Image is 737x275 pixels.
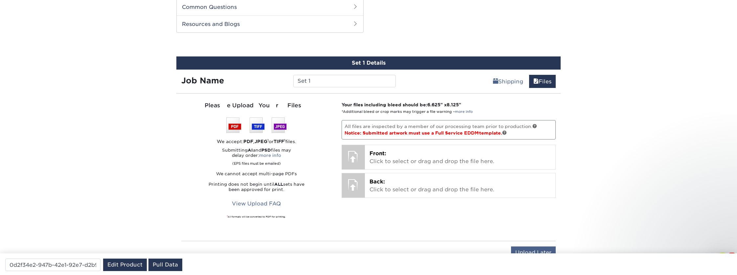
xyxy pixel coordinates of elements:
[181,171,332,177] p: We cannot accept multi-page PDFs
[248,148,253,153] strong: AI
[728,253,736,258] span: 11
[181,138,332,145] div: We accept: , or files.
[342,102,461,107] strong: Your files including bleed should be: " x "
[342,110,473,114] small: *Additional bleed or crop marks may trigger a file warning –
[489,75,527,88] a: Shipping
[226,117,287,133] img: We accept: PSD, TIFF, or JPEG (JPG)
[715,253,730,268] iframe: Intercom live chat
[493,78,498,85] span: shipping
[255,139,267,144] strong: JPEG
[284,138,285,142] sup: 1
[267,138,269,142] sup: 1
[274,139,284,144] strong: TIFF
[479,132,479,134] span: ®
[181,76,224,85] strong: Job Name
[293,75,395,87] input: Enter a job name
[228,198,285,210] a: View Upload FAQ
[243,139,253,144] strong: PDF
[181,182,332,192] p: Printing does not begin until sets have been approved for print.
[181,215,332,219] div: All formats will be converted to PDF for printing.
[103,259,147,271] a: Edit Product
[369,150,551,165] p: Click to select or drag and drop the file here.
[261,148,271,153] strong: PSD
[259,153,281,158] a: more info
[427,102,440,107] span: 6.625
[533,78,539,85] span: files
[274,182,283,187] strong: ALL
[232,158,281,166] small: (EPS files must be emailed)
[369,150,386,157] span: Front:
[181,148,332,166] p: Submitting and files may delay order:
[148,259,182,271] a: Pull Data
[455,110,473,114] a: more info
[529,75,556,88] a: Files
[176,56,561,70] div: Set 1 Details
[342,120,556,139] p: All files are inspected by a member of our processing team prior to production.
[447,102,459,107] span: 8.125
[369,179,385,185] span: Back:
[369,178,551,194] p: Click to select or drag and drop the file here.
[177,15,363,32] h2: Resources and Blogs
[181,101,332,110] div: Please Upload Your Files
[345,130,507,136] span: Notice: Submitted artwork must use a Full Service EDDM template.
[511,246,556,259] input: Upload Later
